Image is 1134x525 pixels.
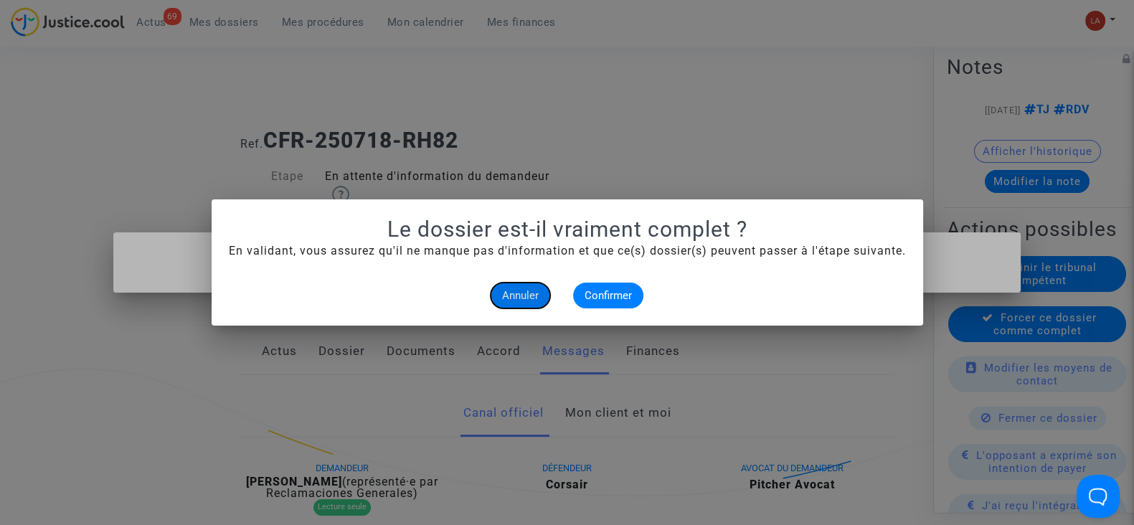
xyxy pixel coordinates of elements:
[491,283,550,308] button: Annuler
[573,283,643,308] button: Confirmer
[502,289,539,302] span: Annuler
[1077,475,1120,518] iframe: Help Scout Beacon - Open
[229,244,906,257] span: En validant, vous assurez qu'il ne manque pas d'information et que ce(s) dossier(s) peuvent passe...
[229,217,906,242] h1: Le dossier est-il vraiment complet ?
[585,289,632,302] span: Confirmer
